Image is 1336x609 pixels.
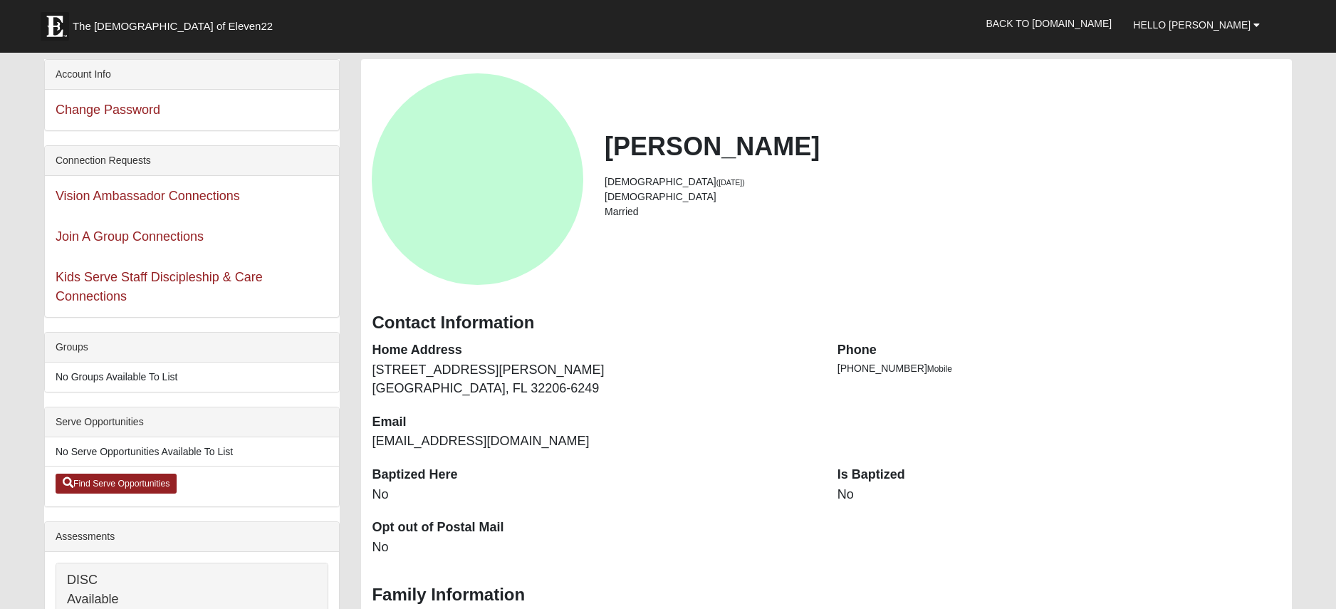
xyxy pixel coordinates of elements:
[73,19,273,33] span: The [DEMOGRAPHIC_DATA] of Eleven22
[837,341,1281,360] dt: Phone
[975,6,1122,41] a: Back to [DOMAIN_NAME]
[372,538,815,557] dd: No
[372,341,815,360] dt: Home Address
[605,175,1281,189] li: [DEMOGRAPHIC_DATA]
[45,146,340,176] div: Connection Requests
[1122,7,1270,43] a: Hello [PERSON_NAME]
[372,313,1281,333] h3: Contact Information
[45,407,340,437] div: Serve Opportunities
[837,466,1281,484] dt: Is Baptized
[45,522,340,552] div: Assessments
[837,486,1281,504] dd: No
[45,437,340,467] li: No Serve Opportunities Available To List
[716,178,745,187] small: ([DATE])
[45,363,340,392] li: No Groups Available To List
[372,466,815,484] dt: Baptized Here
[1133,19,1251,31] span: Hello [PERSON_NAME]
[372,585,1281,605] h3: Family Information
[45,333,340,363] div: Groups
[927,364,952,374] span: Mobile
[56,270,263,303] a: Kids Serve Staff Discipleship & Care Connections
[605,189,1281,204] li: [DEMOGRAPHIC_DATA]
[837,361,1281,376] li: [PHONE_NUMBER]
[372,432,815,451] dd: [EMAIL_ADDRESS][DOMAIN_NAME]
[372,519,815,537] dt: Opt out of Postal Mail
[56,229,204,244] a: Join A Group Connections
[41,12,69,41] img: Eleven22 logo
[372,486,815,504] dd: No
[372,413,815,432] dt: Email
[605,131,1281,162] h2: [PERSON_NAME]
[45,60,340,90] div: Account Info
[605,204,1281,219] li: Married
[33,5,318,41] a: The [DEMOGRAPHIC_DATA] of Eleven22
[56,103,160,117] a: Change Password
[372,361,815,397] dd: [STREET_ADDRESS][PERSON_NAME] [GEOGRAPHIC_DATA], FL 32206-6249
[56,189,240,203] a: Vision Ambassador Connections
[56,474,177,494] a: Find Serve Opportunities
[372,73,583,285] a: View Fullsize Photo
